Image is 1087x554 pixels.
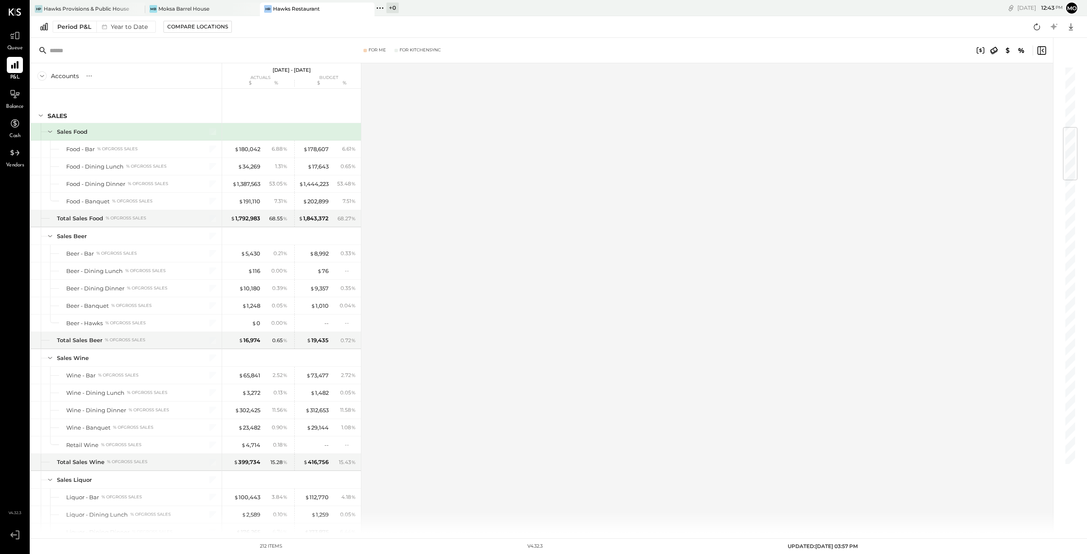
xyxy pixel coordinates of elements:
[66,197,110,205] div: Food - Banquet
[311,511,316,518] span: $
[239,336,260,344] div: 16,974
[351,493,356,500] span: %
[113,425,153,430] div: % of GROSS SALES
[386,3,399,13] div: + 0
[96,21,151,32] div: Year to Date
[273,528,287,536] div: 6.74
[66,145,95,153] div: Food - Bar
[305,407,310,413] span: $
[351,163,356,169] span: %
[269,180,287,188] div: 53.05
[345,441,356,448] div: --
[324,441,329,449] div: --
[324,319,329,327] div: --
[305,493,329,501] div: 112,770
[0,57,29,82] a: P&L
[222,76,286,80] div: actuals
[341,493,356,501] div: 4.18
[163,21,232,33] button: Compare Locations
[273,371,287,379] div: 2.52
[272,493,287,501] div: 3.84
[283,371,287,378] span: %
[351,215,356,222] span: %
[342,145,356,153] div: 6.61
[66,441,99,449] div: Retail Wine
[239,372,243,379] span: $
[66,180,125,188] div: Food - Dining Dinner
[129,407,169,413] div: % of GROSS SALES
[303,146,308,152] span: $
[275,163,287,170] div: 1.31
[340,389,356,397] div: 0.05
[273,5,320,12] div: Hawks Restaurant
[111,303,152,309] div: % of GROSS SALES
[299,215,303,222] span: $
[66,371,96,380] div: Wine - Bar
[10,74,20,82] span: P&L
[351,511,356,517] span: %
[341,163,356,170] div: 0.65
[283,528,287,535] span: %
[283,441,287,448] span: %
[343,197,356,205] div: 7.51
[242,389,247,396] span: $
[273,250,287,257] div: 0.21
[264,5,272,13] div: HR
[35,5,42,13] div: HP
[132,529,172,535] div: % of GROSS SALES
[252,320,256,326] span: $
[340,511,356,518] div: 0.05
[283,267,287,274] span: %
[290,76,354,80] div: budget
[351,371,356,378] span: %
[270,458,287,466] div: 15.28
[105,320,146,326] div: % of GROSS SALES
[236,528,260,536] div: 176,265
[130,512,171,517] div: % of GROSS SALES
[272,424,287,431] div: 0.90
[340,406,356,414] div: 11.58
[105,337,145,343] div: % of GROSS SALES
[241,250,245,257] span: $
[341,371,356,379] div: 2.72
[57,232,87,240] div: Sales Beer
[57,214,103,222] div: Total Sales Food
[66,284,124,292] div: Beer - Dining Dinner
[0,115,29,140] a: Cash
[340,302,356,309] div: 0.04
[239,337,243,343] span: $
[234,493,260,501] div: 100,443
[66,424,110,432] div: Wine - Banquet
[0,145,29,169] a: Vendors
[351,337,356,343] span: %
[283,163,287,169] span: %
[303,458,329,466] div: 416,756
[337,180,356,188] div: 53.48
[235,407,239,413] span: $
[234,494,239,501] span: $
[272,145,287,153] div: 6.88
[283,319,287,326] span: %
[107,459,147,465] div: % of GROSS SALES
[0,28,29,52] a: Queue
[66,163,124,171] div: Food - Dining Lunch
[307,424,329,432] div: 29,144
[345,267,356,274] div: --
[311,511,329,519] div: 1,259
[234,458,238,465] span: $
[310,389,315,396] span: $
[241,441,260,449] div: 4,714
[272,406,287,414] div: 11.56
[248,267,260,275] div: 116
[57,458,104,466] div: Total Sales Wine
[271,267,287,275] div: 0.00
[9,132,20,140] span: Cash
[351,197,356,204] span: %
[44,5,129,12] div: Hawks Provisions & Public House
[239,198,243,205] span: $
[283,406,287,413] span: %
[283,197,287,204] span: %
[66,302,109,310] div: Beer - Banquet
[236,529,241,535] span: $
[307,163,329,171] div: 17,643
